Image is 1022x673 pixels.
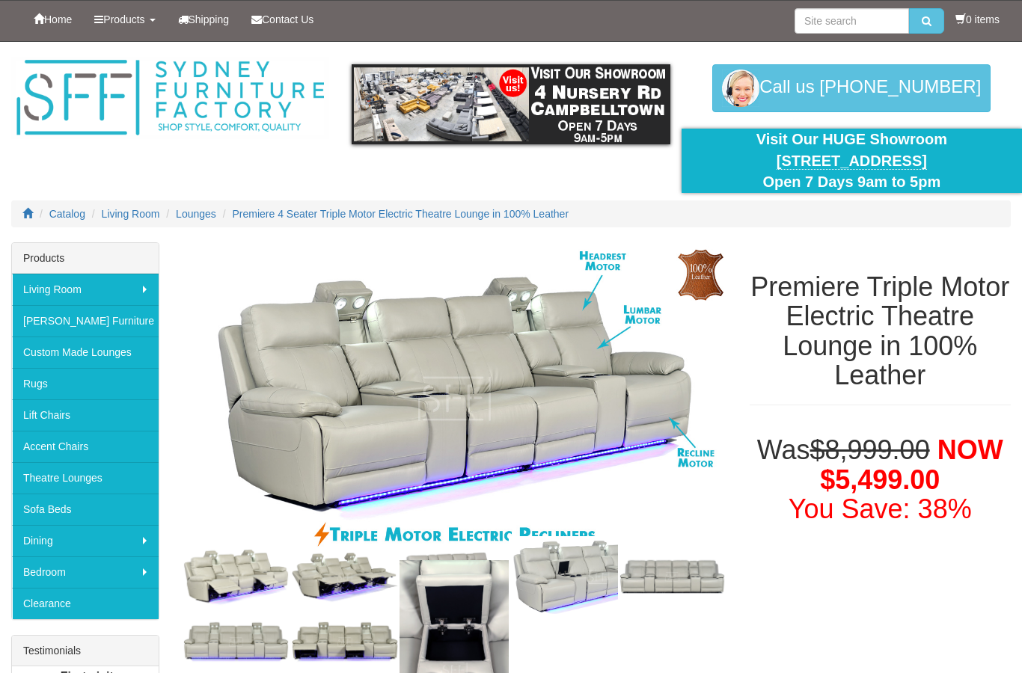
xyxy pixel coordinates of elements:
[103,13,144,25] span: Products
[11,57,329,139] img: Sydney Furniture Factory
[12,431,159,462] a: Accent Chairs
[820,434,1003,495] span: NOW $5,499.00
[233,208,569,220] a: Premiere 4 Seater Triple Motor Electric Theatre Lounge in 100% Leather
[22,1,83,38] a: Home
[750,272,1011,390] h1: Premiere Triple Motor Electric Theatre Lounge in 100% Leather
[12,305,159,336] a: [PERSON_NAME] Furniture
[102,208,160,220] a: Living Room
[12,462,159,494] a: Theatre Lounges
[176,208,216,220] a: Lounges
[12,368,159,399] a: Rugs
[693,129,1011,193] div: Visit Our HUGE Showroom Open 7 Days 9am to 5pm
[810,434,930,465] del: $8,999.00
[12,636,159,666] div: Testimonials
[12,336,159,368] a: Custom Made Lounges
[44,13,72,25] span: Home
[352,64,670,144] img: showroom.gif
[83,1,166,38] a: Products
[49,208,85,220] a: Catalog
[189,13,230,25] span: Shipping
[789,494,972,524] font: You Save: 38%
[12,588,159,619] a: Clearance
[12,556,159,588] a: Bedroom
[750,435,1011,524] h1: Was
[12,243,159,274] div: Products
[12,399,159,431] a: Lift Chairs
[12,494,159,525] a: Sofa Beds
[12,525,159,556] a: Dining
[240,1,325,38] a: Contact Us
[12,274,159,305] a: Living Room
[167,1,241,38] a: Shipping
[795,8,909,34] input: Site search
[955,12,1000,27] li: 0 items
[262,13,313,25] span: Contact Us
